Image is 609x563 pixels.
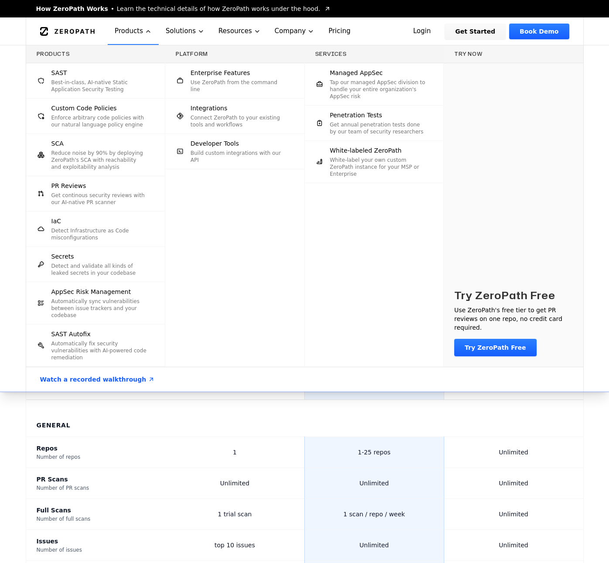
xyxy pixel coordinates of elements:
[191,68,250,77] span: Enterprise Features
[26,324,165,366] a: SAST AutofixAutomatically fix security vulnerabilities with AI-powered code remediation
[51,330,91,338] span: SAST Autofix
[51,252,74,261] span: Secrets
[360,480,389,487] span: Unlimited
[305,141,444,183] a: White-labeled ZeroPathWhite-label your own custom ZeroPath instance for your MSP or Enterprise
[36,4,331,13] a: How ZeroPath WorksLearn the technical details of how ZeroPath works under the hood.
[330,121,426,135] p: Get annual penetration tests done by our team of security researchers
[305,106,444,140] a: Penetration TestsGet annual penetration tests done by our team of security researchers
[26,176,165,211] a: PR ReviewsGet continous security reviews with our AI-native PR scanner
[445,24,506,39] a: Get Started
[403,24,442,39] a: Login
[26,247,165,282] a: SecretsDetect and validate all kinds of leaked secrets in your codebase
[26,17,584,45] nav: Global
[51,217,61,225] span: IaC
[165,99,304,133] a: IntegrationsConnect ZeroPath to your existing tools and workflows
[191,139,239,148] span: Developer Tools
[330,157,426,177] p: White-label your own custom ZeroPath instance for your MSP or Enterprise
[51,263,148,276] p: Detect and validate all kinds of leaked secrets in your codebase
[51,192,148,206] p: Get continous security reviews with our AI-native PR scanner
[454,306,573,332] p: Use ZeroPath's free tier to get PR reviews on one repo, no credit card required.
[191,150,287,164] p: Build custom integrations with our API
[51,340,148,361] p: Automatically fix security vulnerabilities with AI-powered code remediation
[26,212,165,246] a: IaCDetect Infrastructure as Code misconfigurations
[51,79,148,93] p: Best-in-class, AI-native Static Application Security Testing
[117,4,320,13] span: Learn the technical details of how ZeroPath works under the hood.
[268,17,322,45] button: Company
[37,454,155,461] div: Number of repos
[220,480,249,487] span: Unlimited
[51,227,148,241] p: Detect Infrastructure as Code misconfigurations
[37,537,155,546] div: Issues
[51,287,131,296] span: AppSec Risk Management
[321,17,357,45] a: Pricing
[191,79,287,93] p: Use ZeroPath from the command line
[214,542,255,549] span: top 10 issues
[454,339,537,356] a: Try ZeroPath Free
[330,68,383,77] span: Managed AppSec
[176,51,294,58] h3: Platform
[37,444,155,453] div: Repos
[509,24,569,39] a: Book Demo
[191,114,287,128] p: Connect ZeroPath to your existing tools and workflows
[26,282,165,324] a: AppSec Risk ManagementAutomatically sync vulnerabilities between issue trackers and your codebase
[36,4,108,13] span: How ZeroPath Works
[499,449,528,456] span: Unlimited
[51,114,148,128] p: Enforce arbitrary code policies with our natural language policy engine
[37,51,155,58] h3: Products
[330,111,382,119] span: Penetration Tests
[211,17,268,45] button: Resources
[26,99,165,133] a: Custom Code PoliciesEnforce arbitrary code policies with our natural language policy engine
[37,506,155,515] div: Full Scans
[37,546,155,553] div: Number of issues
[315,51,433,58] h3: Services
[51,298,148,319] p: Automatically sync vulnerabilities between issue trackers and your codebase
[165,63,304,98] a: Enterprise FeaturesUse ZeroPath from the command line
[108,17,159,45] button: Products
[360,542,389,549] span: Unlimited
[51,181,86,190] span: PR Reviews
[330,79,426,100] p: Tap our managed AppSec division to handle your entire organization's AppSec risk
[30,367,166,392] a: Watch a recorded walkthrough
[358,449,391,456] span: 1-25 repos
[159,17,211,45] button: Solutions
[218,511,252,518] span: 1 trial scan
[37,475,155,484] div: PR Scans
[26,63,165,98] a: SASTBest-in-class, AI-native Static Application Security Testing
[37,485,155,491] div: Number of PR scans
[499,480,528,487] span: Unlimited
[344,511,405,518] span: 1 scan / repo / week
[191,104,227,113] span: Integrations
[233,449,237,456] span: 1
[51,150,148,171] p: Reduce noise by 90% by deploying ZeroPath's SCA with reachability and exploitability analysis
[51,104,117,113] span: Custom Code Policies
[499,511,528,518] span: Unlimited
[51,139,64,148] span: SCA
[454,51,573,58] h3: Try now
[499,542,528,549] span: Unlimited
[26,134,165,176] a: SCAReduce noise by 90% by deploying ZeroPath's SCA with reachability and exploitability analysis
[26,400,583,437] th: General
[51,68,67,77] span: SAST
[305,63,444,105] a: Managed AppSecTap our managed AppSec division to handle your entire organization's AppSec risk
[454,288,555,302] h3: Try ZeroPath Free
[37,515,155,522] div: Number of full scans
[165,134,304,169] a: Developer ToolsBuild custom integrations with our API
[330,146,402,155] span: White-labeled ZeroPath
